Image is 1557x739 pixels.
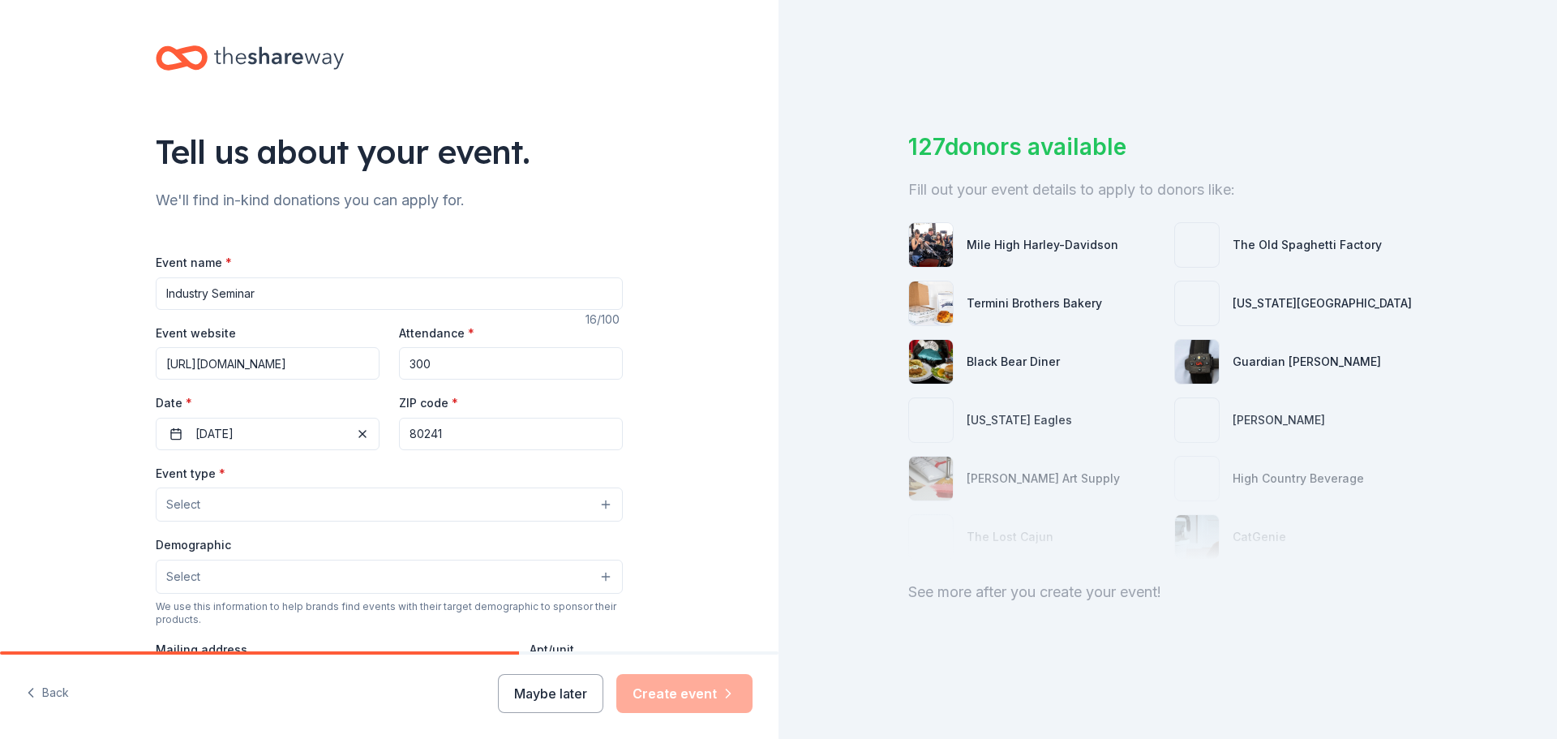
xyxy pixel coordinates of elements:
[166,495,200,514] span: Select
[908,130,1427,164] div: 127 donors available
[156,347,380,380] input: https://www...
[156,537,231,553] label: Demographic
[156,277,623,310] input: Spring Fundraiser
[967,235,1118,255] div: Mile High Harley-Davidson
[156,325,236,342] label: Event website
[156,129,623,174] div: Tell us about your event.
[1175,340,1219,384] img: photo for Guardian Angel Device
[530,642,574,658] label: Apt/unit
[967,352,1060,372] div: Black Bear Diner
[498,674,603,713] button: Maybe later
[1175,281,1219,325] img: photo for Colorado Rapids
[156,187,623,213] div: We'll find in-kind donations you can apply for.
[156,418,380,450] button: [DATE]
[156,560,623,594] button: Select
[967,294,1102,313] div: Termini Brothers Bakery
[156,395,380,411] label: Date
[908,177,1427,203] div: Fill out your event details to apply to donors like:
[1233,235,1382,255] div: The Old Spaghetti Factory
[1233,294,1412,313] div: [US_STATE][GEOGRAPHIC_DATA]
[585,310,623,329] div: 16 /100
[156,466,225,482] label: Event type
[166,567,200,586] span: Select
[399,325,474,342] label: Attendance
[156,642,247,658] label: Mailing address
[26,677,69,711] button: Back
[399,347,623,380] input: 20
[908,579,1427,605] div: See more after you create your event!
[909,223,953,267] img: photo for Mile High Harley-Davidson
[156,255,232,271] label: Event name
[399,418,623,450] input: 12345 (U.S. only)
[909,281,953,325] img: photo for Termini Brothers Bakery
[1175,223,1219,267] img: photo for The Old Spaghetti Factory
[399,395,458,411] label: ZIP code
[156,600,623,626] div: We use this information to help brands find events with their target demographic to sponsor their...
[909,340,953,384] img: photo for Black Bear Diner
[1233,352,1381,372] div: Guardian [PERSON_NAME]
[156,488,623,522] button: Select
